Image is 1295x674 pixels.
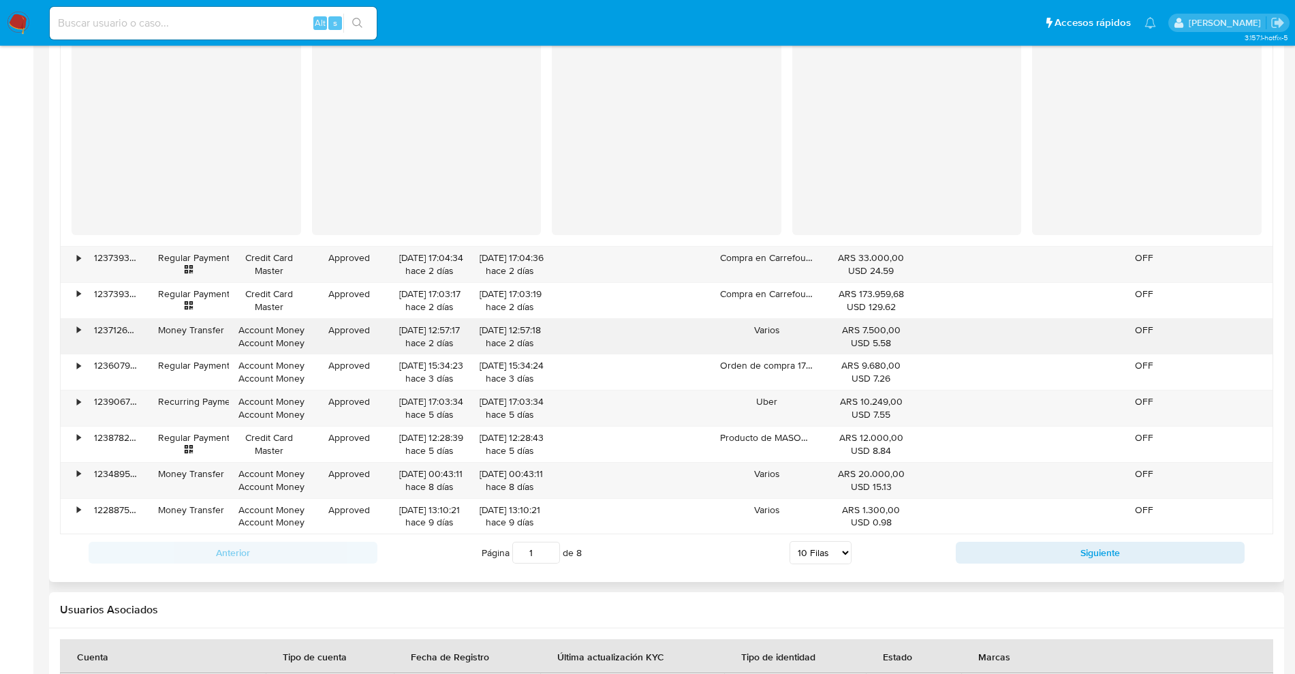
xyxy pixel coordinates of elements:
[343,14,371,33] button: search-icon
[1270,16,1285,30] a: Salir
[1245,32,1288,43] span: 3.157.1-hotfix-5
[1055,16,1131,30] span: Accesos rápidos
[315,16,326,29] span: Alt
[60,603,1273,617] h2: Usuarios Asociados
[1144,17,1156,29] a: Notificaciones
[333,16,337,29] span: s
[50,14,377,32] input: Buscar usuario o caso...
[1189,16,1266,29] p: santiago.sgreco@mercadolibre.com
